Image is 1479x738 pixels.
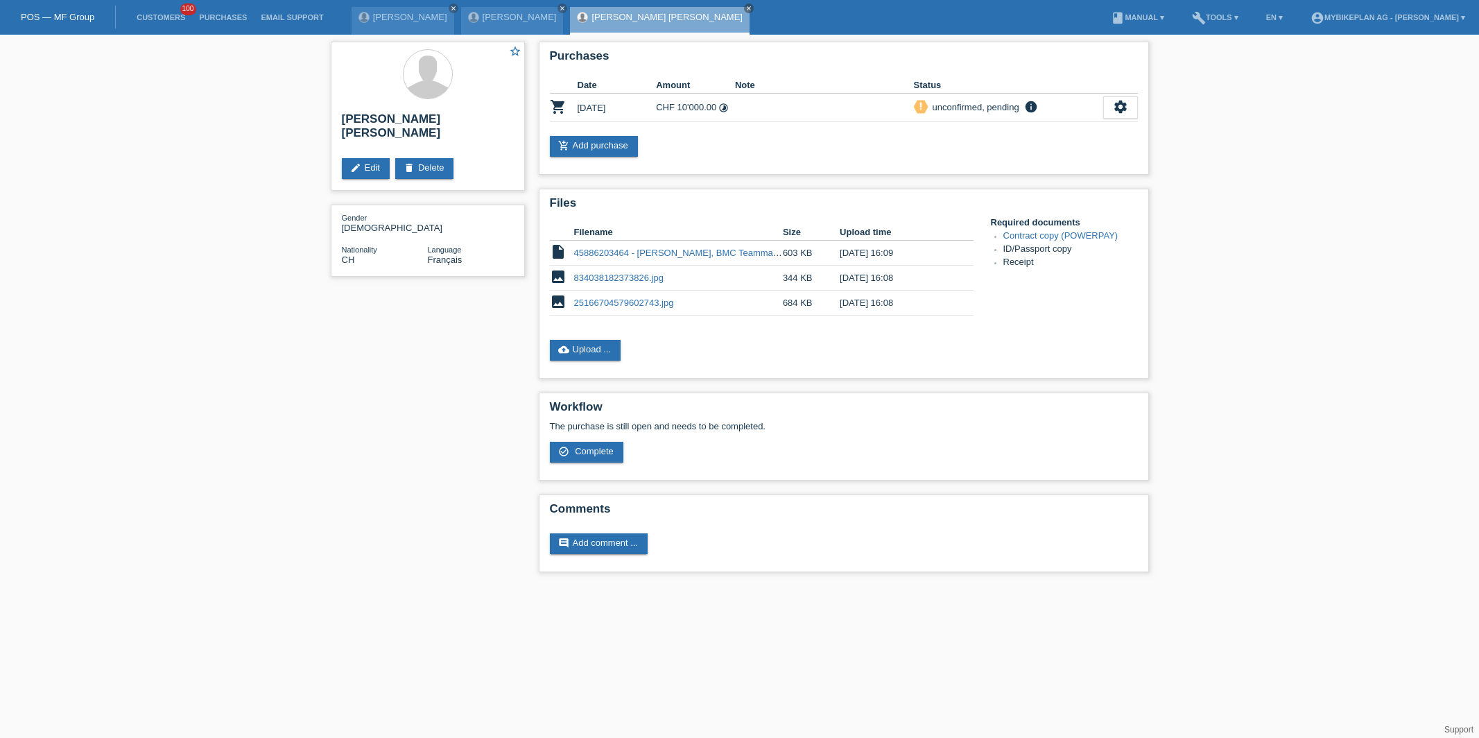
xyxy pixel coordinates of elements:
td: [DATE] 16:08 [840,266,953,291]
i: insert_drive_file [550,243,566,260]
th: Filename [574,224,783,241]
i: delete [404,162,415,173]
span: Français [428,255,462,265]
span: Switzerland [342,255,355,265]
a: 834038182373826.jpg [574,273,664,283]
a: editEdit [342,158,390,179]
i: close [745,5,752,12]
i: check_circle_outline [558,446,569,457]
td: [DATE] 16:09 [840,241,953,266]
i: POSP00028681 [550,98,566,115]
th: Status [914,77,1103,94]
i: build [1192,11,1206,25]
h2: Comments [550,502,1138,523]
a: [PERSON_NAME] [483,12,557,22]
i: cloud_upload [558,344,569,355]
li: Receipt [1003,257,1138,270]
th: Date [578,77,657,94]
td: [DATE] 16:08 [840,291,953,316]
td: 603 KB [783,241,840,266]
span: Nationality [342,246,377,254]
th: Note [735,77,914,94]
a: EN ▾ [1259,13,1290,22]
i: priority_high [916,101,926,111]
a: cloud_uploadUpload ... [550,340,621,361]
i: image [550,268,566,285]
a: star_border [509,45,521,60]
li: ID/Passport copy [1003,243,1138,257]
a: account_circleMybikeplan AG - [PERSON_NAME] ▾ [1304,13,1472,22]
i: comment [558,538,569,549]
span: Language [428,246,462,254]
a: commentAdd comment ... [550,533,648,554]
a: buildTools ▾ [1185,13,1245,22]
div: [DEMOGRAPHIC_DATA] [342,212,428,233]
span: Gender [342,214,367,222]
td: 344 KB [783,266,840,291]
th: Amount [656,77,735,94]
a: close [557,3,567,13]
td: CHF 10'000.00 [656,94,735,122]
h2: Files [550,196,1138,217]
h4: Required documents [991,217,1138,228]
a: [PERSON_NAME] [373,12,447,22]
a: POS — MF Group [21,12,94,22]
a: Support [1444,725,1473,735]
p: The purchase is still open and needs to be completed. [550,421,1138,431]
a: Purchases [192,13,254,22]
a: Contract copy (POWERPAY) [1003,230,1118,241]
i: star_border [509,45,521,58]
th: Upload time [840,224,953,241]
h2: [PERSON_NAME] [PERSON_NAME] [342,112,514,147]
i: edit [350,162,361,173]
i: add_shopping_cart [558,140,569,151]
td: 684 KB [783,291,840,316]
a: 45886203464 - [PERSON_NAME], BMC Teammachine SLR 01 ONE.pdf [574,248,865,258]
i: settings [1113,99,1128,114]
h2: Purchases [550,49,1138,70]
a: close [744,3,754,13]
a: check_circle_outline Complete [550,442,623,463]
i: close [450,5,457,12]
i: account_circle [1311,11,1324,25]
span: Complete [575,446,614,456]
a: Email Support [254,13,330,22]
h2: Workflow [550,400,1138,421]
span: 100 [180,3,197,15]
i: image [550,293,566,310]
i: Instalments (48 instalments) [718,103,729,113]
a: Customers [130,13,192,22]
a: deleteDelete [395,158,454,179]
a: bookManual ▾ [1104,13,1171,22]
div: unconfirmed, pending [928,100,1019,114]
a: add_shopping_cartAdd purchase [550,136,638,157]
a: close [449,3,458,13]
a: [PERSON_NAME] [PERSON_NAME] [591,12,742,22]
i: close [559,5,566,12]
i: info [1023,100,1039,114]
td: [DATE] [578,94,657,122]
i: book [1111,11,1125,25]
th: Size [783,224,840,241]
a: 25166704579602743.jpg [574,298,674,308]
